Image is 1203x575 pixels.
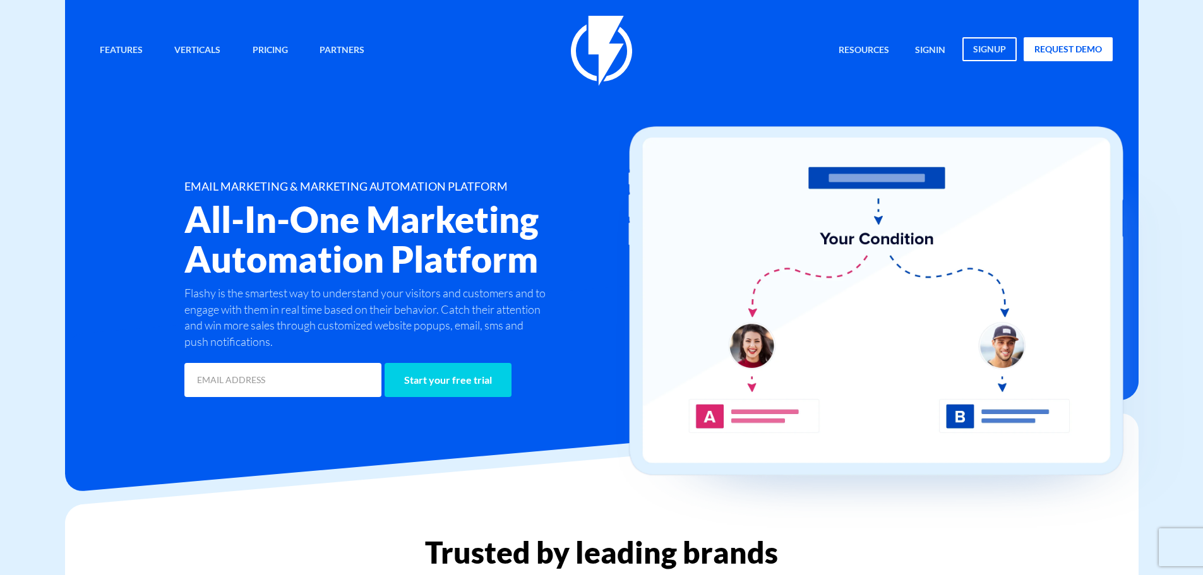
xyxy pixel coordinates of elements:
[385,363,512,397] input: Start your free trial
[184,363,381,397] input: EMAIL ADDRESS
[243,37,297,64] a: Pricing
[90,37,152,64] a: Features
[829,37,899,64] a: Resources
[165,37,230,64] a: Verticals
[1024,37,1113,61] a: request demo
[184,181,677,193] h1: EMAIL MARKETING & MARKETING AUTOMATION PLATFORM
[184,199,677,279] h2: All-In-One Marketing Automation Platform
[184,285,549,350] p: Flashy is the smartest way to understand your visitors and customers and to engage with them in r...
[962,37,1017,61] a: signup
[65,536,1139,569] h2: Trusted by leading brands
[310,37,374,64] a: Partners
[906,37,955,64] a: signin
